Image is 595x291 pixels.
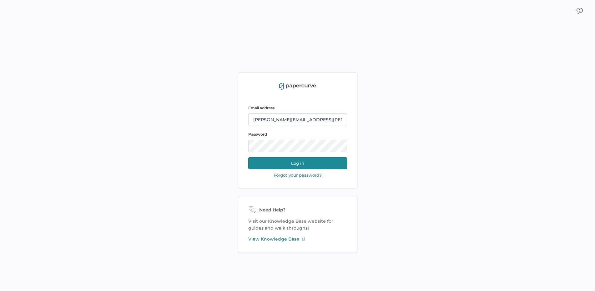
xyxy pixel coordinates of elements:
span: Password [248,132,267,137]
img: icon_chat.2bd11823.svg [577,8,583,14]
span: Email address [248,106,275,110]
div: Visit our Knowledge Base website for guides and walk throughs! [238,196,358,253]
img: papercurve-logo-colour.7244d18c.svg [279,83,316,90]
span: View Knowledge Base [248,236,299,242]
input: email@company.com [248,113,347,126]
img: need-help-icon.d526b9f7.svg [248,206,257,214]
button: Forgot your password? [272,172,324,178]
button: Log in [248,157,347,169]
div: Need Help? [248,206,347,214]
img: external-link-icon-3.58f4c051.svg [302,237,305,241]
